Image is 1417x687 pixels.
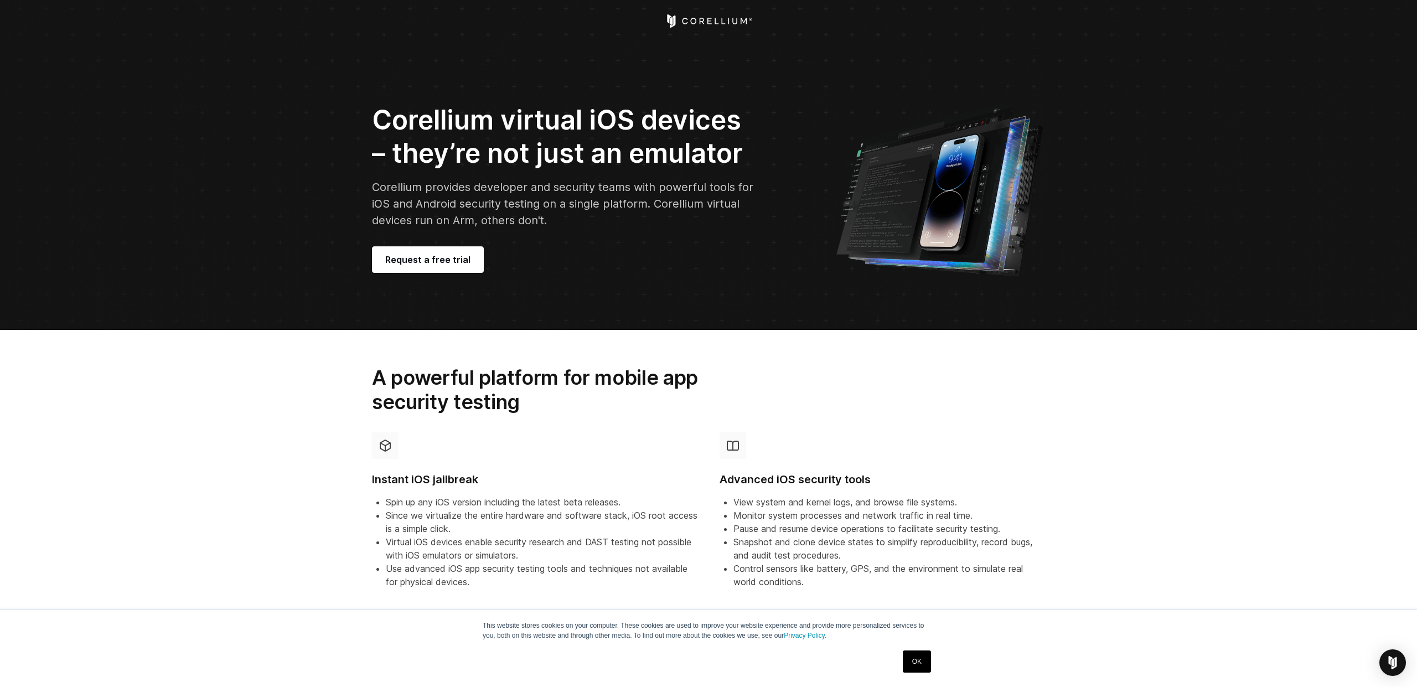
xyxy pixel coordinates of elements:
h4: Instant iOS jailbreak [372,472,697,487]
h4: Advanced iOS security tools [720,472,1045,487]
li: Pause and resume device operations to facilitate security testing. [733,522,1045,535]
li: Monitor system processes and network traffic in real time. [733,509,1045,522]
a: Corellium Home [665,14,753,28]
img: Corellium UI [835,100,1045,277]
li: Spin up any iOS version including the latest beta releases. [386,495,697,509]
a: Privacy Policy. [784,632,826,639]
a: Request a free trial [372,246,484,273]
span: Request a free trial [385,253,470,266]
div: Open Intercom Messenger [1379,649,1406,676]
h2: Corellium virtual iOS devices – they’re not just an emulator [372,104,758,170]
li: Virtual iOS devices enable security research and DAST testing not possible with iOS emulators or ... [386,535,697,562]
li: Control sensors like battery, GPS, and the environment to simulate real world conditions. [733,562,1045,588]
li: Since we virtualize the entire hardware and software stack, iOS root access is a simple click. [386,509,697,535]
a: OK [903,650,931,673]
p: This website stores cookies on your computer. These cookies are used to improve your website expe... [483,621,934,640]
li: Use advanced iOS app security testing tools and techniques not available for physical devices. [386,562,697,588]
li: View system and kernel logs, and browse file systems. [733,495,1045,509]
p: Corellium provides developer and security teams with powerful tools for iOS and Android security ... [372,179,758,229]
h2: A powerful platform for mobile app security testing [372,365,749,415]
li: Snapshot and clone device states to simplify reproducibility, record bugs, and audit test procedu... [733,535,1045,562]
